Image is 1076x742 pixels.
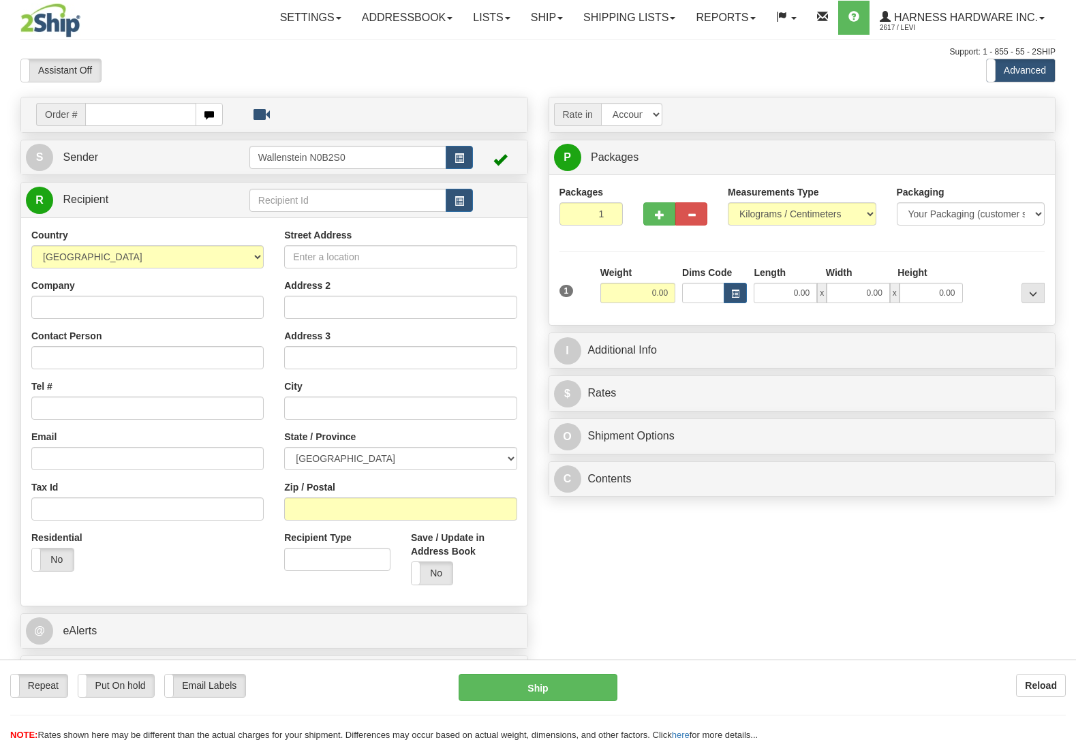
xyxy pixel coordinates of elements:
[554,422,1051,450] a: OShipment Options
[31,279,75,292] label: Company
[554,144,581,171] span: P
[284,480,335,494] label: Zip / Postal
[63,151,98,163] span: Sender
[165,675,245,697] label: Email Labels
[554,423,581,450] span: O
[270,1,352,35] a: Settings
[284,245,517,268] input: Enter a location
[31,430,57,444] label: Email
[284,430,356,444] label: State / Province
[554,465,1051,493] a: CContents
[352,1,463,35] a: Addressbook
[10,730,37,740] span: NOTE:
[31,531,82,544] label: Residential
[284,380,302,393] label: City
[284,228,352,242] label: Street Address
[20,46,1056,58] div: Support: 1 - 855 - 55 - 2SHIP
[26,617,53,645] span: @
[63,625,97,636] span: eAlerts
[26,144,249,172] a: S Sender
[554,465,581,493] span: C
[31,228,68,242] label: Country
[21,59,101,82] label: Assistant Off
[826,266,852,279] label: Width
[249,146,446,169] input: Sender Id
[26,144,53,171] span: S
[891,12,1038,23] span: Harness Hardware Inc.
[554,144,1051,172] a: P Packages
[31,329,102,343] label: Contact Person
[559,185,604,199] label: Packages
[31,480,58,494] label: Tax Id
[880,21,982,35] span: 2617 / Levi
[591,151,639,163] span: Packages
[26,187,53,214] span: R
[1016,674,1066,697] button: Reload
[554,380,581,407] span: $
[573,1,686,35] a: Shipping lists
[11,675,67,697] label: Repeat
[36,103,85,126] span: Order #
[78,675,155,697] label: Put On hold
[897,185,944,199] label: Packaging
[890,283,900,303] span: x
[1021,283,1045,303] div: ...
[20,3,80,37] img: logo2617.jpg
[32,548,74,571] label: No
[817,283,827,303] span: x
[521,1,573,35] a: Ship
[63,194,108,205] span: Recipient
[1025,680,1057,691] b: Reload
[26,186,224,214] a: R Recipient
[754,266,786,279] label: Length
[554,337,581,365] span: I
[249,189,446,212] input: Recipient Id
[463,1,520,35] a: Lists
[672,730,690,740] a: here
[554,103,601,126] span: Rate in
[987,59,1055,82] label: Advanced
[600,266,632,279] label: Weight
[26,617,523,645] a: @ eAlerts
[897,266,927,279] label: Height
[682,266,732,279] label: Dims Code
[284,531,352,544] label: Recipient Type
[554,380,1051,407] a: $Rates
[412,562,453,585] label: No
[284,279,331,292] label: Address 2
[870,1,1055,35] a: Harness Hardware Inc. 2617 / Levi
[554,337,1051,365] a: IAdditional Info
[728,185,819,199] label: Measurements Type
[559,285,574,297] span: 1
[284,329,331,343] label: Address 3
[459,674,617,701] button: Ship
[1045,301,1075,440] iframe: chat widget
[31,380,52,393] label: Tel #
[686,1,765,35] a: Reports
[411,531,517,558] label: Save / Update in Address Book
